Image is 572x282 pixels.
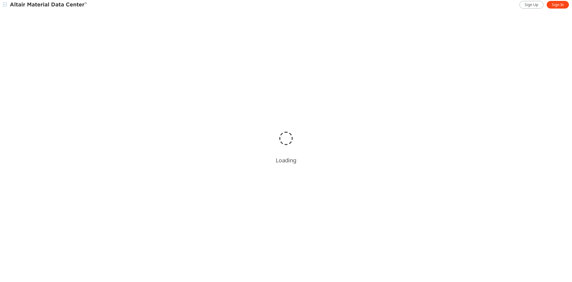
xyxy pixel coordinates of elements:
[547,1,569,9] a: Sign In
[276,157,296,164] div: Loading
[519,1,544,9] a: Sign Up
[525,2,538,7] span: Sign Up
[10,2,88,8] img: Altair Material Data Center
[552,2,564,7] span: Sign In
